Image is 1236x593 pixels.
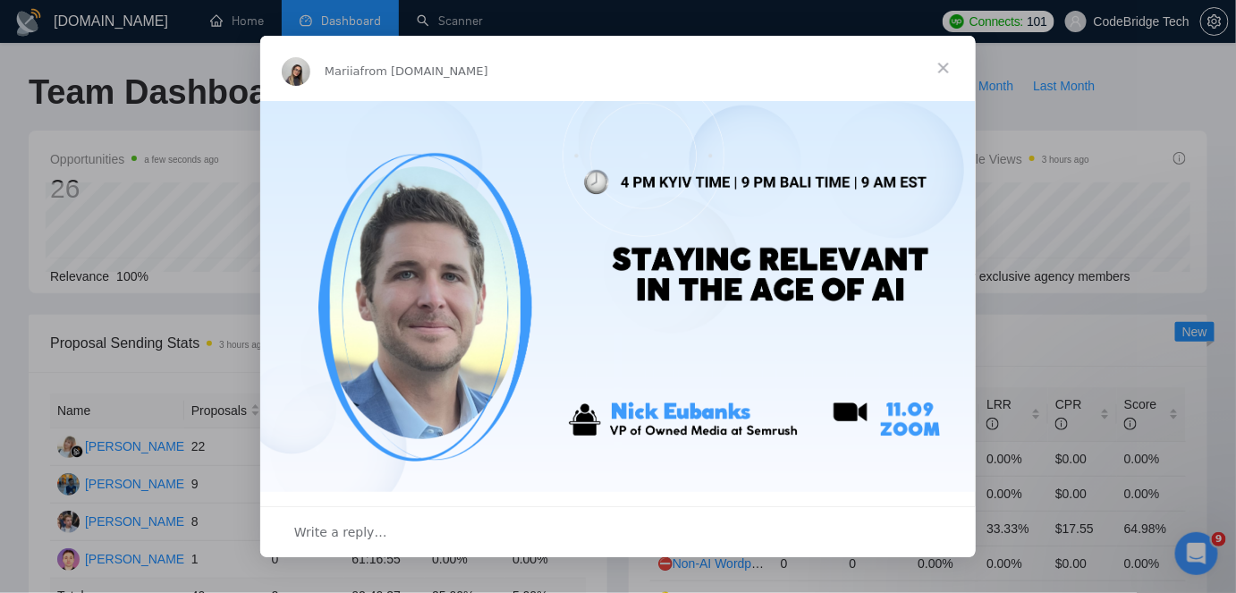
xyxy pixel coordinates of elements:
span: Mariia [325,64,360,78]
span: Write a reply… [294,521,387,544]
img: Profile image for Mariia [282,57,310,86]
span: from [DOMAIN_NAME] [360,64,488,78]
span: Close [911,36,976,100]
div: Open conversation and reply [260,506,976,557]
